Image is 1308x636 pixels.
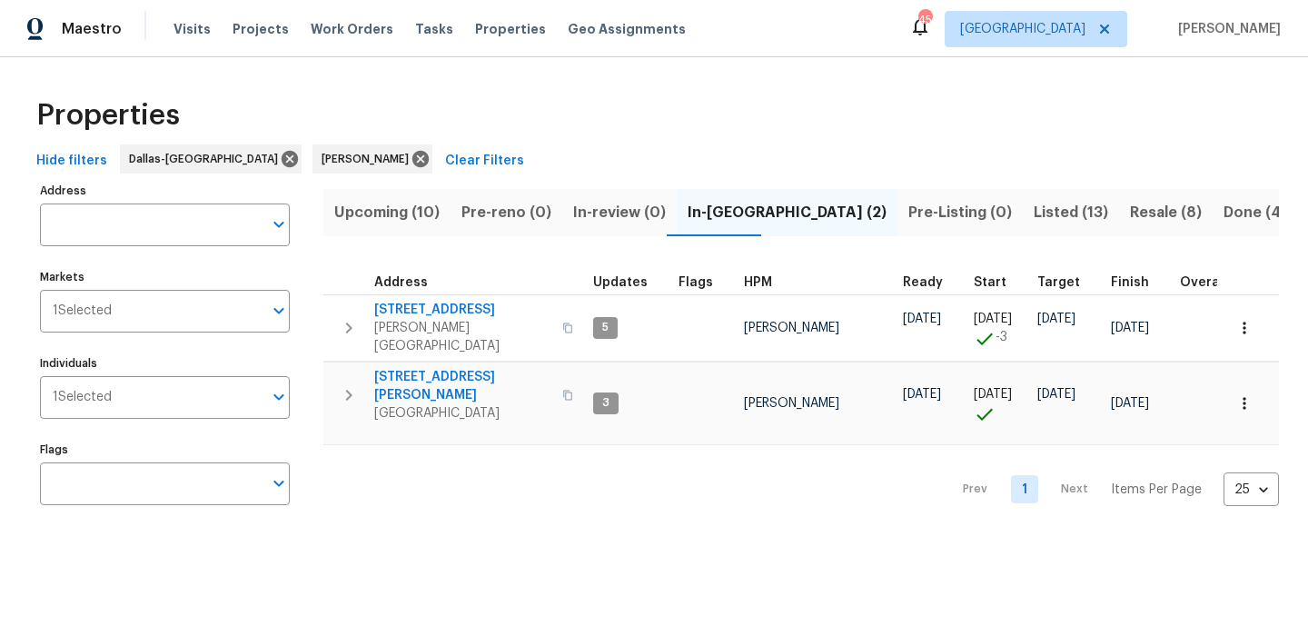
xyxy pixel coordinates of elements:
button: Hide filters [29,144,114,178]
span: Flags [679,276,713,289]
span: [DATE] [1111,397,1149,410]
span: In-[GEOGRAPHIC_DATA] (2) [688,200,887,225]
div: Earliest renovation start date (first business day after COE or Checkout) [903,276,959,289]
button: Open [266,471,292,496]
span: [PERSON_NAME][GEOGRAPHIC_DATA] [374,319,551,355]
span: 5 [595,320,616,335]
span: Properties [475,20,546,38]
label: Individuals [40,358,290,369]
span: Resale (8) [1130,200,1202,225]
span: [STREET_ADDRESS] [374,301,551,319]
div: Target renovation project end date [1037,276,1096,289]
button: Open [266,212,292,237]
span: Hide filters [36,150,107,173]
span: Updates [593,276,648,289]
span: Visits [173,20,211,38]
span: Target [1037,276,1080,289]
span: Geo Assignments [568,20,686,38]
div: Dallas-[GEOGRAPHIC_DATA] [120,144,302,174]
span: Properties [36,106,180,124]
span: [DATE] [1037,313,1075,325]
span: 1 Selected [53,390,112,405]
span: [DATE] [903,313,941,325]
button: Open [266,298,292,323]
span: [PERSON_NAME] [744,397,839,410]
div: Actual renovation start date [974,276,1023,289]
td: Project started on time [966,362,1030,445]
p: Items Per Page [1111,481,1202,499]
span: Overall [1180,276,1227,289]
button: Clear Filters [438,144,531,178]
span: [DATE] [974,388,1012,401]
div: 25 [1224,466,1279,513]
div: 45 [918,11,931,29]
button: Open [266,384,292,410]
span: Address [374,276,428,289]
span: Start [974,276,1006,289]
span: Pre-reno (0) [461,200,551,225]
span: Done (407) [1224,200,1307,225]
span: 3 [595,395,617,411]
span: Maestro [62,20,122,38]
span: In-review (0) [573,200,666,225]
span: Finish [1111,276,1149,289]
span: 1 Selected [53,303,112,319]
label: Address [40,185,290,196]
nav: Pagination Navigation [946,456,1279,522]
span: [DATE] [974,313,1012,325]
div: Projected renovation finish date [1111,276,1165,289]
label: Markets [40,272,290,283]
span: [PERSON_NAME] [322,150,416,168]
span: Clear Filters [445,150,524,173]
span: Projects [233,20,289,38]
span: [GEOGRAPHIC_DATA] [960,20,1085,38]
label: Flags [40,444,290,455]
span: Pre-Listing (0) [908,200,1012,225]
a: Goto page 1 [1011,475,1038,503]
span: Ready [903,276,943,289]
span: [DATE] [1037,388,1075,401]
span: [GEOGRAPHIC_DATA] [374,404,551,422]
div: [PERSON_NAME] [312,144,432,174]
span: [PERSON_NAME] [1171,20,1281,38]
span: HPM [744,276,772,289]
span: Work Orders [311,20,393,38]
td: Project started 3 days early [966,294,1030,361]
span: [PERSON_NAME] [744,322,839,334]
span: Upcoming (10) [334,200,440,225]
span: Tasks [415,23,453,35]
span: -3 [996,328,1007,346]
span: [DATE] [903,388,941,401]
span: Listed (13) [1034,200,1108,225]
span: Dallas-[GEOGRAPHIC_DATA] [129,150,285,168]
span: [DATE] [1111,322,1149,334]
div: Days past target finish date [1180,276,1244,289]
span: [STREET_ADDRESS][PERSON_NAME] [374,368,551,404]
